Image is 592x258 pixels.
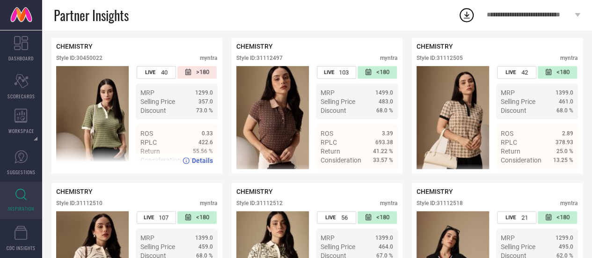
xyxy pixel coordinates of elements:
[54,6,129,25] span: Partner Insights
[177,66,217,79] div: Number of days since the style was first listed on the platform
[321,130,333,137] span: ROS
[177,211,217,224] div: Number of days since the style was first listed on the platform
[202,130,213,137] span: 0.33
[236,188,273,195] span: CHEMISTRY
[56,66,129,169] img: Style preview image
[501,234,515,242] span: MRP
[321,98,355,105] span: Selling Price
[376,214,389,221] span: <180
[417,66,489,169] img: Style preview image
[501,156,541,164] span: Consideration
[375,235,393,241] span: 1399.0
[140,89,154,96] span: MRP
[555,139,573,146] span: 378.93
[56,66,129,169] div: Click to view image
[140,98,175,105] span: Selling Price
[144,214,154,221] span: LIVE
[555,235,573,241] span: 1299.0
[553,157,573,163] span: 13.25 %
[417,55,463,61] div: Style ID: 31112505
[200,200,218,206] div: myntra
[137,66,176,79] div: Number of days the style has been live on the platform
[183,157,213,164] a: Details
[317,211,356,224] div: Number of days the style has been live on the platform
[376,68,389,76] span: <180
[562,130,573,137] span: 2.89
[373,157,393,163] span: 33.57 %
[556,214,570,221] span: <180
[56,200,102,206] div: Style ID: 31112510
[8,205,34,212] span: INSPIRATION
[417,200,463,206] div: Style ID: 31112518
[379,98,393,105] span: 483.0
[543,173,573,181] a: Details
[321,147,340,155] span: Return
[521,69,528,76] span: 42
[376,107,393,114] span: 68.0 %
[56,55,102,61] div: Style ID: 30450022
[7,93,35,100] span: SCORECARDS
[321,107,346,114] span: Discount
[195,89,213,96] span: 1299.0
[341,214,348,221] span: 56
[373,148,393,155] span: 41.22 %
[417,43,453,50] span: CHEMISTRY
[196,214,209,221] span: <180
[325,214,336,221] span: LIVE
[559,243,573,250] span: 495.0
[501,139,517,146] span: RPLC
[140,139,157,146] span: RPLC
[379,243,393,250] span: 464.0
[140,243,175,251] span: Selling Price
[317,66,356,79] div: Number of days the style has been live on the platform
[372,173,393,181] span: Details
[321,139,337,146] span: RPLC
[501,130,513,137] span: ROS
[497,211,536,224] div: Number of days the style has been live on the platform
[236,66,309,169] div: Click to view image
[200,55,218,61] div: myntra
[501,243,535,251] span: Selling Price
[380,200,398,206] div: myntra
[497,66,536,79] div: Number of days the style has been live on the platform
[559,98,573,105] span: 461.0
[159,214,168,221] span: 107
[556,68,570,76] span: <180
[324,69,334,75] span: LIVE
[236,55,283,61] div: Style ID: 31112497
[560,200,578,206] div: myntra
[236,200,283,206] div: Style ID: 31112512
[501,147,520,155] span: Return
[375,139,393,146] span: 693.38
[196,68,209,76] span: >180
[198,98,213,105] span: 357.0
[195,235,213,241] span: 1399.0
[145,69,155,75] span: LIVE
[560,55,578,61] div: myntra
[555,89,573,96] span: 1399.0
[417,66,489,169] div: Click to view image
[236,43,273,50] span: CHEMISTRY
[321,243,355,251] span: Selling Price
[236,66,309,169] img: Style preview image
[556,148,573,155] span: 25.0 %
[501,89,515,96] span: MRP
[380,55,398,61] div: myntra
[7,169,36,176] span: SUGGESTIONS
[552,173,573,181] span: Details
[538,66,577,79] div: Number of days since the style was first listed on the platform
[198,139,213,146] span: 422.6
[8,127,34,134] span: WORKSPACE
[501,107,526,114] span: Discount
[375,89,393,96] span: 1499.0
[56,188,93,195] span: CHEMISTRY
[358,211,397,224] div: Number of days since the style was first listed on the platform
[7,244,36,251] span: CDC INSIGHTS
[458,7,475,23] div: Open download list
[505,69,516,75] span: LIVE
[321,89,335,96] span: MRP
[505,214,516,221] span: LIVE
[321,156,361,164] span: Consideration
[521,214,528,221] span: 21
[556,107,573,114] span: 68.0 %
